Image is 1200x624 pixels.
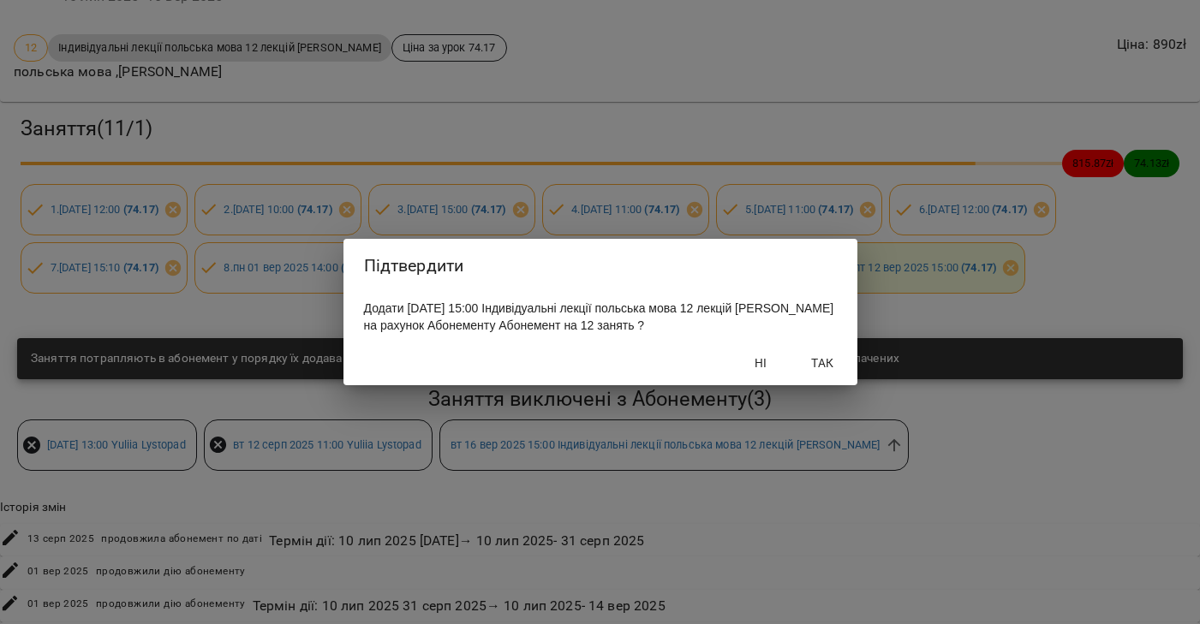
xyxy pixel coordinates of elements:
h2: Підтвердити [364,253,837,279]
button: Ні [734,348,789,378]
span: Так [803,353,844,373]
button: Так [796,348,851,378]
div: Додати [DATE] 15:00 Індивідуальні лекції польська мова 12 лекцій [PERSON_NAME] на рахунок Абонеме... [343,293,857,341]
span: Ні [741,353,782,373]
